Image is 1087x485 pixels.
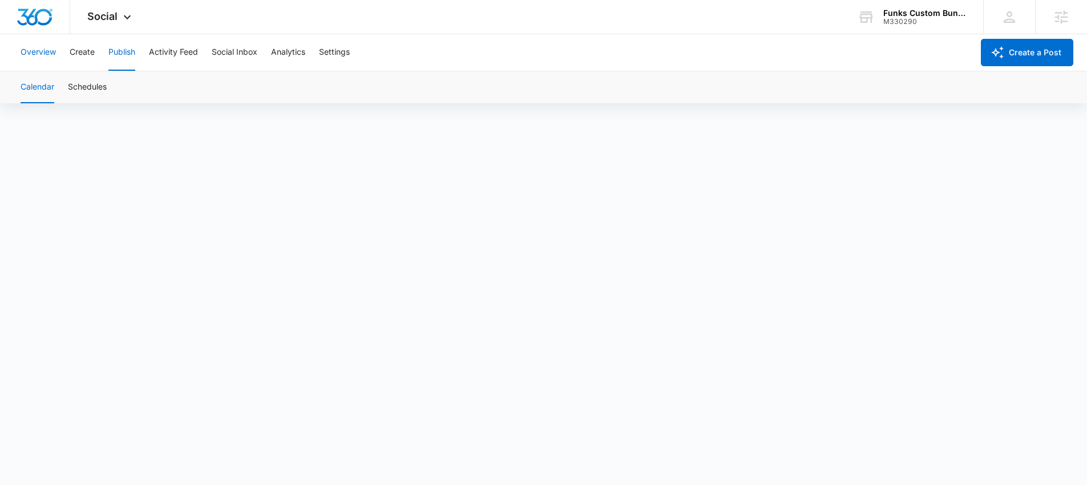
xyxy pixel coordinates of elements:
img: website_grey.svg [18,30,27,39]
button: Create a Post [981,39,1073,66]
button: Create [70,34,95,71]
button: Publish [108,34,135,71]
img: tab_domain_overview_orange.svg [31,66,40,75]
button: Calendar [21,71,54,103]
span: Social [87,10,118,22]
button: Social Inbox [212,34,257,71]
button: Overview [21,34,56,71]
img: logo_orange.svg [18,18,27,27]
button: Activity Feed [149,34,198,71]
button: Analytics [271,34,305,71]
div: Keywords by Traffic [126,67,192,75]
div: Domain: [DOMAIN_NAME] [30,30,126,39]
div: Domain Overview [43,67,102,75]
img: tab_keywords_by_traffic_grey.svg [114,66,123,75]
div: v 4.0.25 [32,18,56,27]
div: account name [883,9,967,18]
div: account id [883,18,967,26]
button: Settings [319,34,350,71]
button: Schedules [68,71,107,103]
